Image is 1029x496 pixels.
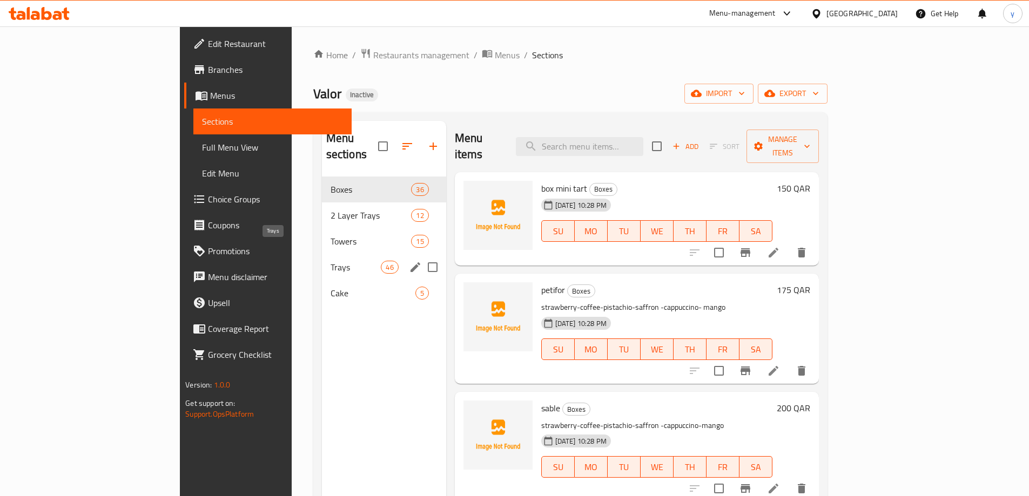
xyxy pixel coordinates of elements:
button: WE [641,456,674,478]
button: SU [541,456,575,478]
span: Manage items [755,133,810,160]
div: Trays46edit [322,254,446,280]
span: Towers [331,235,412,248]
span: WE [645,223,669,239]
a: Edit menu item [767,364,780,377]
span: 12 [412,210,428,221]
span: export [766,87,819,100]
span: Sections [202,115,343,128]
button: edit [407,259,423,275]
nav: breadcrumb [313,48,828,62]
span: SA [744,223,768,239]
span: Choice Groups [208,193,343,206]
a: Coupons [184,212,352,238]
button: TH [674,338,707,360]
span: Select section first [703,138,746,155]
span: Boxes [568,285,595,297]
span: Menu disclaimer [208,270,343,283]
button: FR [707,220,739,242]
span: Upsell [208,296,343,309]
span: TH [678,223,702,239]
span: Sections [532,49,563,62]
div: items [411,235,428,248]
span: Promotions [208,244,343,257]
button: Add section [420,133,446,159]
div: Boxes36 [322,176,446,202]
div: Boxes [562,403,590,416]
span: 5 [416,288,428,298]
button: TH [674,220,707,242]
button: WE [641,338,674,360]
span: Branches [208,63,343,76]
span: Restaurants management [373,49,469,62]
span: Edit Menu [202,167,343,180]
span: SA [744,459,768,475]
span: sable [541,400,560,416]
a: Grocery Checklist [184,342,352,368]
button: Branch-specific-item [732,240,758,266]
span: [DATE] 10:28 PM [551,436,611,446]
div: 2 Layer Trays12 [322,202,446,228]
a: Branches [184,57,352,83]
button: SA [739,220,772,242]
button: Branch-specific-item [732,358,758,384]
button: MO [575,456,608,478]
img: sable [463,400,533,470]
span: [DATE] 10:28 PM [551,200,611,210]
a: Edit Menu [193,160,352,186]
div: Cake5 [322,280,446,306]
div: Boxes [567,284,595,297]
span: Boxes [590,183,617,195]
span: 36 [412,185,428,195]
button: FR [707,456,739,478]
button: SU [541,220,575,242]
li: / [524,49,528,62]
span: Full Menu View [202,141,343,154]
span: Get support on: [185,396,235,410]
span: Select to update [708,241,730,264]
button: TU [608,456,641,478]
button: SA [739,456,772,478]
a: Menus [184,83,352,108]
button: FR [707,338,739,360]
span: Add item [668,138,703,155]
input: search [516,137,643,156]
button: TH [674,456,707,478]
div: items [411,183,428,196]
span: Cake [331,287,415,300]
img: petifor [463,282,533,351]
span: 15 [412,236,428,247]
li: / [352,49,356,62]
span: y [1011,8,1014,19]
span: Select to update [708,359,730,382]
span: FR [711,342,735,357]
span: WE [645,342,669,357]
a: Restaurants management [360,48,469,62]
a: Choice Groups [184,186,352,212]
span: Coverage Report [208,322,343,335]
div: Inactive [346,89,378,101]
a: Support.OpsPlatform [185,407,254,421]
a: Edit menu item [767,246,780,259]
span: MO [579,459,603,475]
a: Full Menu View [193,134,352,160]
span: TU [612,223,636,239]
span: 1.0.0 [214,378,231,392]
div: items [415,287,429,300]
span: TH [678,459,702,475]
button: Manage items [746,130,819,163]
div: Boxes [331,183,412,196]
button: delete [789,358,815,384]
span: TU [612,459,636,475]
li: / [474,49,477,62]
span: Menus [495,49,520,62]
span: TU [612,342,636,357]
span: SU [546,459,570,475]
span: Select all sections [372,135,394,158]
span: petifor [541,282,565,298]
nav: Menu sections [322,172,446,310]
span: Add [671,140,700,153]
span: [DATE] 10:28 PM [551,318,611,329]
